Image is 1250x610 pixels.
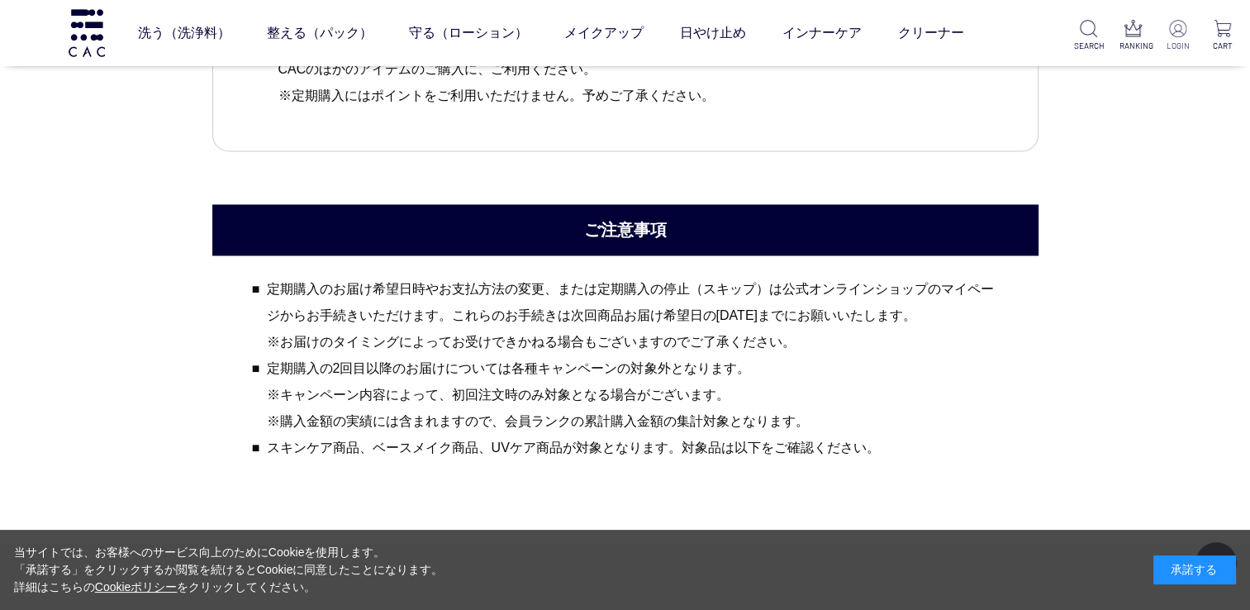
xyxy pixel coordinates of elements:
[679,10,745,56] a: 日やけ止め
[1208,40,1237,52] p: CART
[1208,20,1237,52] a: CART
[66,9,107,56] img: logo
[1163,20,1192,52] a: LOGIN
[212,204,1038,255] dt: ご注意事項
[1119,40,1148,52] p: RANKING
[1074,40,1103,52] p: SEARCH
[260,275,1004,355] li: 定期購入のお届け希望日時やお支払方法の変更、または定期購入の停止（スキップ）は公式オンラインショップのマイページからお手続きいただけます。これらのお手続きは次回商品お届け希望日の[DATE]まで...
[1153,555,1236,584] div: 承諾する
[14,544,444,596] div: 当サイトでは、お客様へのサービス向上のためにCookieを使用します。 「承諾する」をクリックするか閲覧を続けるとCookieに同意したことになります。 詳細はこちらの をクリックしてください。
[1163,40,1192,52] p: LOGIN
[408,10,527,56] a: 守る（ローション）
[260,434,1004,460] li: スキンケア商品、ベースメイク商品、UVケア商品が対象となります。対象品は以下をご確認ください。
[137,10,230,56] a: 洗う（洗浄料）
[95,580,178,593] a: Cookieポリシー
[1119,20,1148,52] a: RANKING
[782,10,861,56] a: インナーケア
[266,10,372,56] a: 整える（パック）
[563,10,643,56] a: メイクアップ
[897,10,963,56] a: クリーナー
[260,355,1004,434] li: 定期購入の2回目以降のお届けについては各種キャンペーンの対象外となります。 ※キャンペーン内容によって、初回注文時のみ対象となる場合がございます。 ※購入金額の実績には含まれますので、会員ランク...
[1074,20,1103,52] a: SEARCH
